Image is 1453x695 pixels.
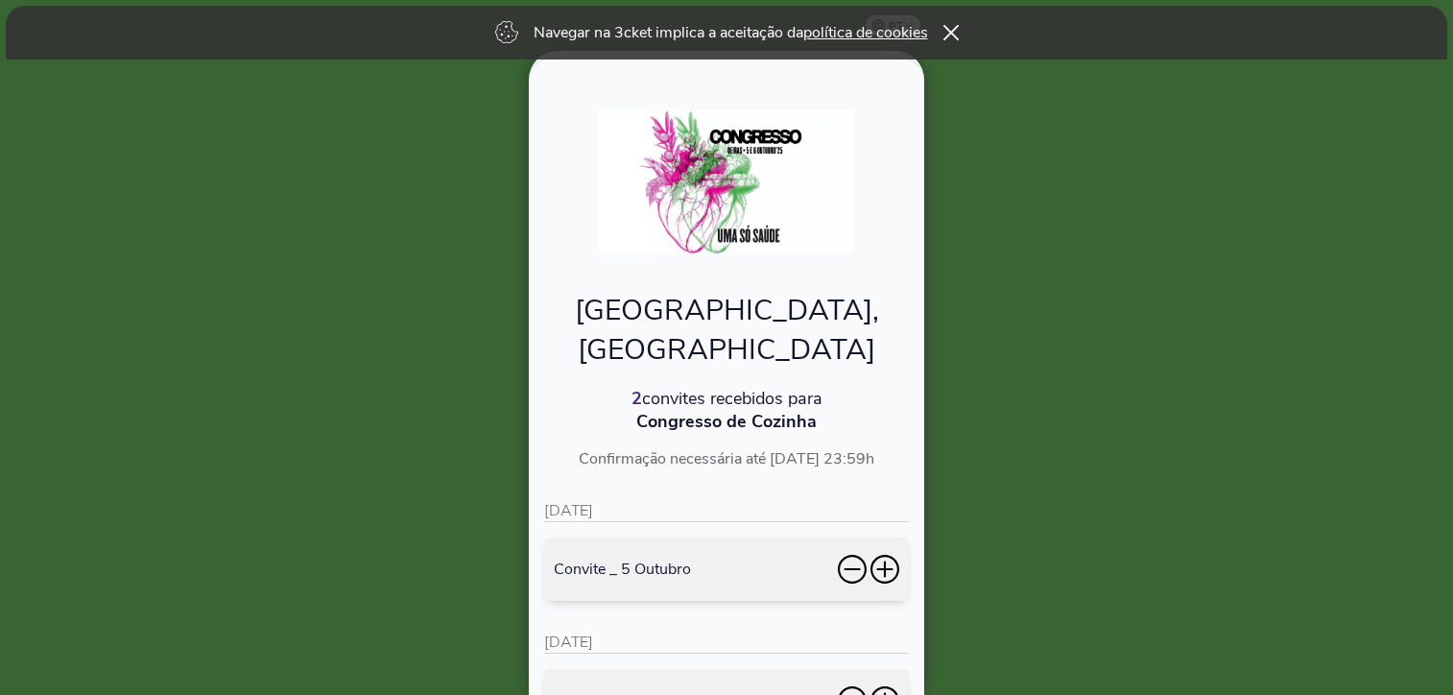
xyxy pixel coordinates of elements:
[544,410,909,433] p: Congresso de Cozinha
[544,632,909,654] p: [DATE]
[534,22,928,43] p: Navegar na 3cket implica a aceitação da
[554,559,691,580] span: Convite _ 5 Outubro
[544,291,909,370] p: [GEOGRAPHIC_DATA], [GEOGRAPHIC_DATA]
[544,500,909,522] p: [DATE]
[803,22,928,43] a: política de cookies
[579,448,874,469] span: Confirmação necessária até [DATE] 23:59h
[599,110,855,254] img: 2e4255ff68674944a400b3b1540120ea.webp
[631,387,642,410] span: 2
[544,387,909,410] p: convites recebidos para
